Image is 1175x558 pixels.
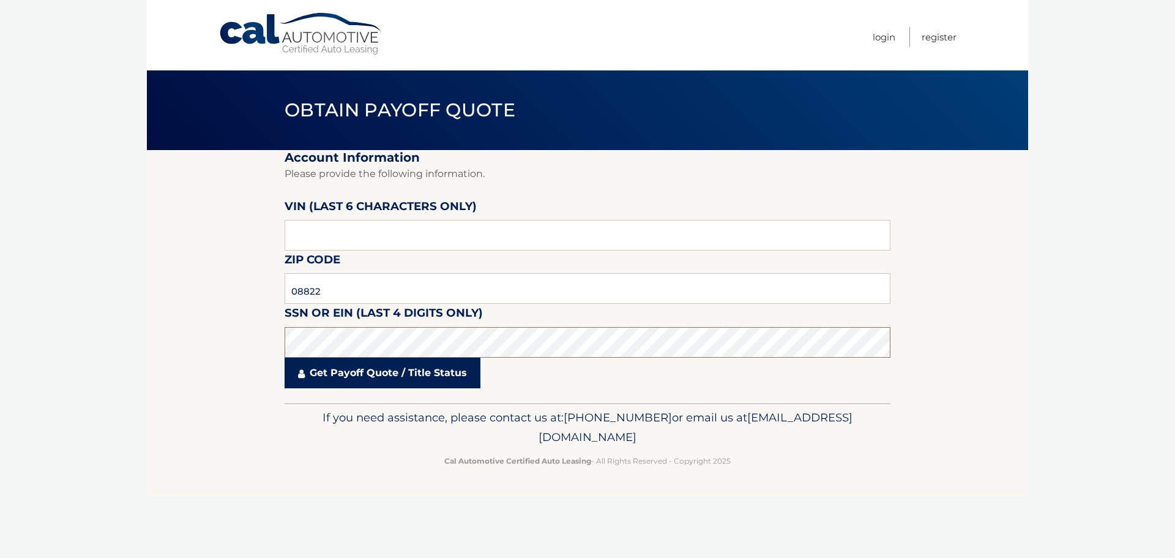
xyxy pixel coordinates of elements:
[285,358,480,388] a: Get Payoff Quote / Title Status
[218,12,384,56] a: Cal Automotive
[285,150,890,165] h2: Account Information
[444,456,591,466] strong: Cal Automotive Certified Auto Leasing
[285,165,890,183] p: Please provide the following information.
[293,454,882,467] p: - All Rights Reserved - Copyright 2025
[285,251,340,273] label: Zip Code
[564,410,672,424] span: [PHONE_NUMBER]
[285,304,483,326] label: SSN or EIN (last 4 digits only)
[293,408,882,447] p: If you need assistance, please contact us at: or email us at
[922,27,957,47] a: Register
[873,27,895,47] a: Login
[285,197,477,220] label: VIN (last 6 characters only)
[285,99,515,121] span: Obtain Payoff Quote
